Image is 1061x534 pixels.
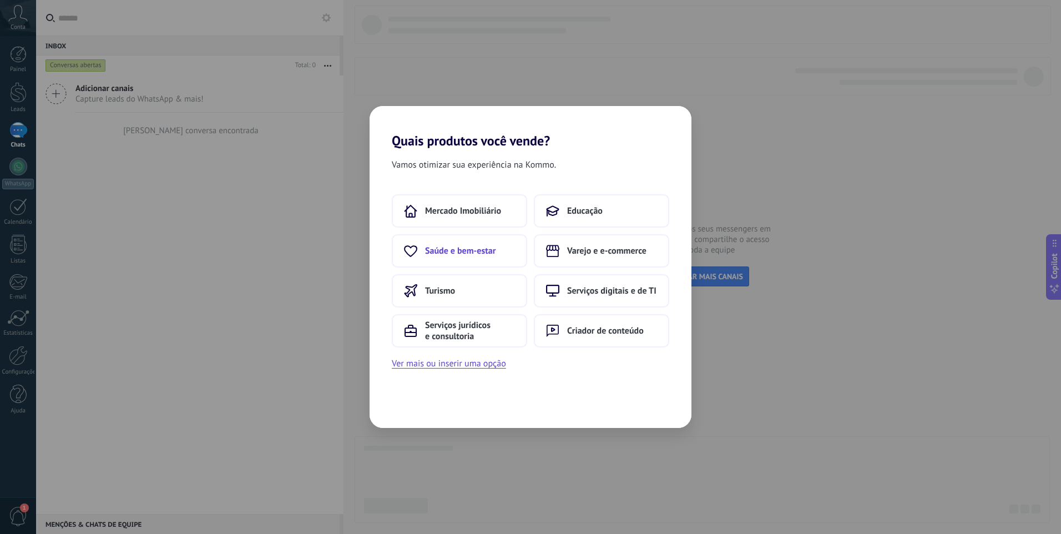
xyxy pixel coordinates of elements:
[392,158,556,172] span: Vamos otimizar sua experiência na Kommo.
[392,314,527,347] button: Serviços jurídicos e consultoria
[425,205,501,216] span: Mercado Imobiliário
[392,234,527,268] button: Saúde e bem-estar
[567,285,656,296] span: Serviços digitais e de TI
[567,205,603,216] span: Educação
[534,274,669,308] button: Serviços digitais e de TI
[392,274,527,308] button: Turismo
[567,325,644,336] span: Criador de conteúdo
[425,285,455,296] span: Turismo
[534,194,669,228] button: Educação
[567,245,646,256] span: Varejo e e-commerce
[370,106,691,149] h2: Quais produtos você vende?
[425,245,496,256] span: Saúde e bem-estar
[534,234,669,268] button: Varejo e e-commerce
[425,320,515,342] span: Serviços jurídicos e consultoria
[392,356,506,371] button: Ver mais ou inserir uma opção
[392,194,527,228] button: Mercado Imobiliário
[534,314,669,347] button: Criador de conteúdo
